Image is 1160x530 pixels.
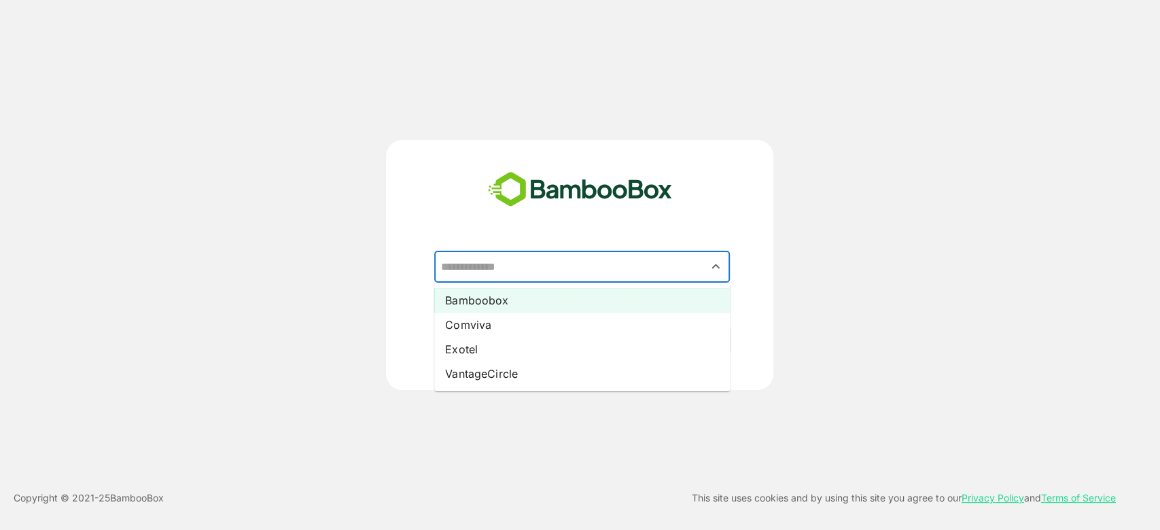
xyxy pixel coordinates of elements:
[434,288,730,313] li: Bamboobox
[707,258,725,276] button: Close
[692,490,1116,506] p: This site uses cookies and by using this site you agree to our and
[14,490,164,506] p: Copyright © 2021- 25 BambooBox
[962,492,1024,503] a: Privacy Policy
[480,167,680,212] img: bamboobox
[434,337,730,361] li: Exotel
[434,361,730,386] li: VantageCircle
[434,313,730,337] li: Comviva
[1041,492,1116,503] a: Terms of Service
